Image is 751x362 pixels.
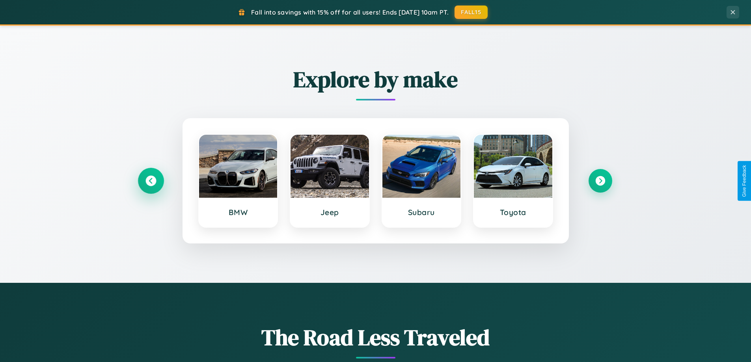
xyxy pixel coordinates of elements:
[139,64,612,95] h2: Explore by make
[455,6,488,19] button: FALL15
[251,8,449,16] span: Fall into savings with 15% off for all users! Ends [DATE] 10am PT.
[742,165,747,197] div: Give Feedback
[139,322,612,353] h1: The Road Less Traveled
[482,208,544,217] h3: Toyota
[207,208,270,217] h3: BMW
[298,208,361,217] h3: Jeep
[390,208,453,217] h3: Subaru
